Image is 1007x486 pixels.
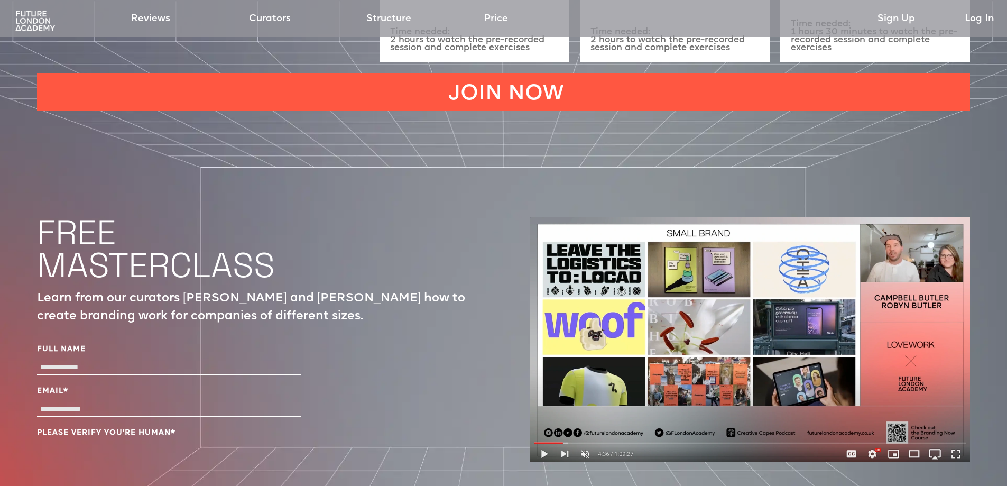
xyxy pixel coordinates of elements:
[366,12,411,26] a: Structure
[877,12,915,26] a: Sign Up
[484,12,508,26] a: Price
[37,428,301,438] label: Please verify you’re human
[390,29,559,52] p: Time needed: 2 hours to watch the pre-recorded session and complete exercises
[131,12,170,26] a: Reviews
[37,290,477,326] p: Learn from our curators [PERSON_NAME] and [PERSON_NAME] how to create branding work for companies...
[791,21,959,52] p: Time needed: 1 hours 30 minutes to watch the pre-recorded session and complete exercises
[37,344,301,355] label: Full Name
[965,12,994,26] a: Log In
[590,29,759,52] p: Time needed: 2 hours to watch the pre-recorded session and complete exercises
[37,386,301,397] label: Email
[249,12,291,26] a: Curators
[37,444,198,485] iframe: reCAPTCHA
[37,73,970,111] a: JOIN NOW
[37,216,275,282] h1: FREE MASTERCLASS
